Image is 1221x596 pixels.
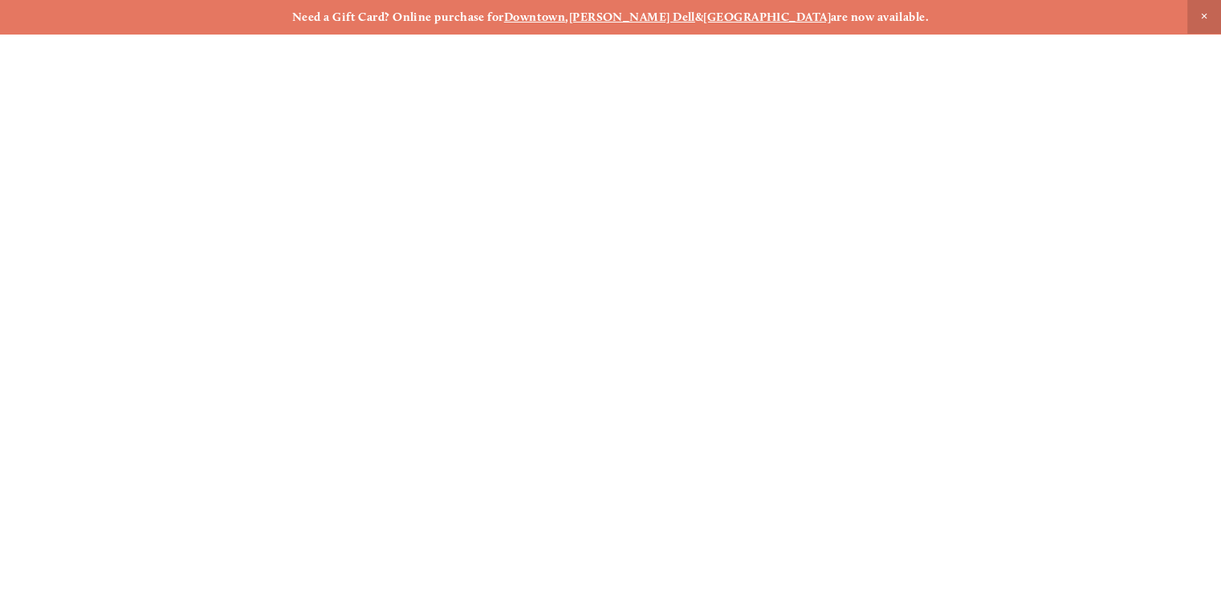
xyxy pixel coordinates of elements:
[504,10,566,24] a: Downtown
[292,10,504,24] strong: Need a Gift Card? Online purchase for
[703,10,831,24] a: [GEOGRAPHIC_DATA]
[569,10,695,24] a: [PERSON_NAME] Dell
[695,10,703,24] strong: &
[831,10,929,24] strong: are now available.
[565,10,568,24] strong: ,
